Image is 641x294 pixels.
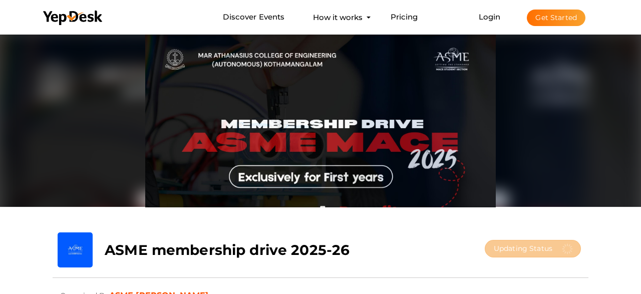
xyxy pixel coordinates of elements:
[527,10,585,26] button: Get Started
[105,241,350,258] b: ASME membership drive 2025-26
[58,232,93,267] img: TB03FAF8_small.png
[310,8,366,27] button: How it works
[479,12,501,22] a: Login
[145,32,496,207] img: MISGEQK3_normal.jpeg
[494,244,552,253] span: Updating Status
[485,240,581,257] button: Updating Status
[391,8,418,27] a: Pricing
[223,8,284,27] a: Discover Events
